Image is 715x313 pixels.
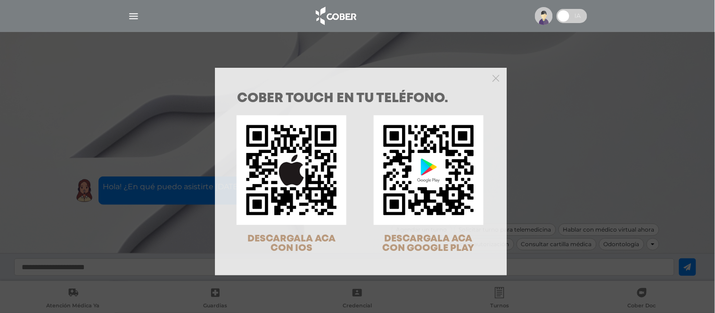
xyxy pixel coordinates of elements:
button: Close [493,73,500,82]
span: DESCARGALA ACA CON GOOGLE PLAY [383,234,475,253]
img: qr-code [374,115,484,225]
img: qr-code [237,115,346,225]
span: DESCARGALA ACA CON IOS [247,234,336,253]
h1: COBER TOUCH en tu teléfono. [237,92,485,105]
